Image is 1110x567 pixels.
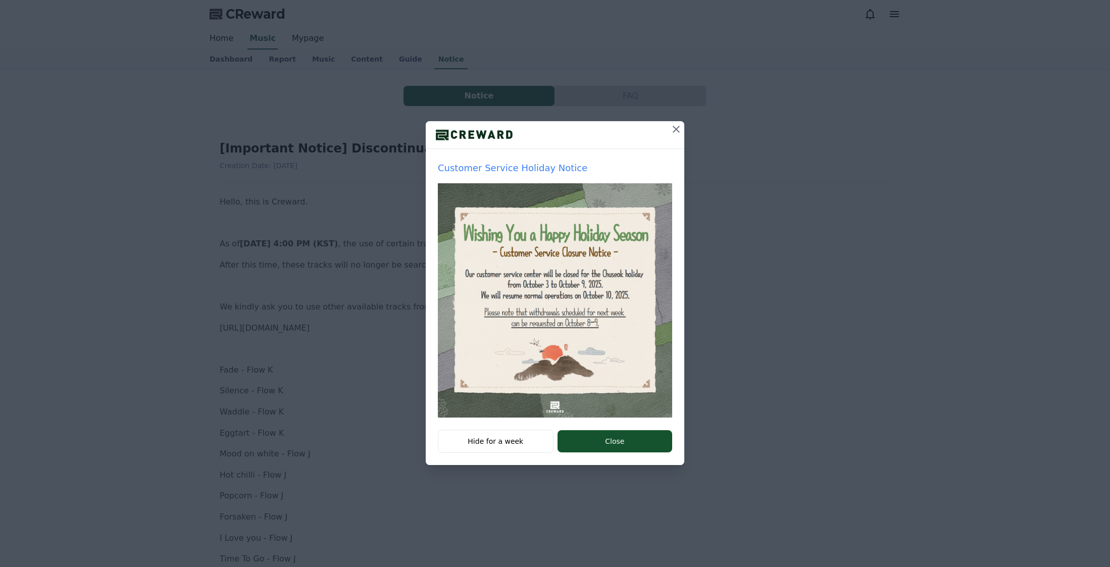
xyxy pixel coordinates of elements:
img: logo [426,127,523,142]
img: popup thumbnail [438,183,672,418]
button: Hide for a week [438,430,553,453]
a: Customer Service Holiday Notice [438,161,672,418]
p: Customer Service Holiday Notice [438,161,672,175]
button: Close [558,430,672,452]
